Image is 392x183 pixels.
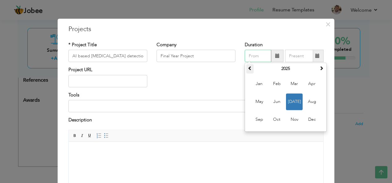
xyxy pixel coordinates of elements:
[245,42,263,48] label: Duration
[304,112,320,128] span: Dec
[254,64,318,74] th: Select Year
[285,50,313,62] input: Present
[319,66,324,71] span: Next Year
[245,50,271,62] input: From
[268,76,285,92] span: Feb
[251,76,267,92] span: Jan
[251,112,267,128] span: Sep
[86,132,93,139] a: Underline
[304,76,320,92] span: Apr
[286,76,303,92] span: Mar
[68,25,324,34] h3: Projects
[68,117,92,124] label: Description
[304,94,320,110] span: Aug
[68,92,79,98] label: Tools
[103,132,110,139] a: Insert/Remove Bulleted List
[96,132,102,139] a: Insert/Remove Numbered List
[325,19,331,30] span: ×
[286,112,303,128] span: Nov
[248,66,252,71] span: Previous Year
[68,42,97,48] label: * Project Title
[286,94,303,110] span: [DATE]
[268,112,285,128] span: Oct
[79,132,86,139] a: Italic
[68,67,92,73] label: Project URL
[71,132,78,139] a: Bold
[268,94,285,110] span: Jun
[251,94,267,110] span: May
[157,42,177,48] label: Company
[323,19,333,29] button: Close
